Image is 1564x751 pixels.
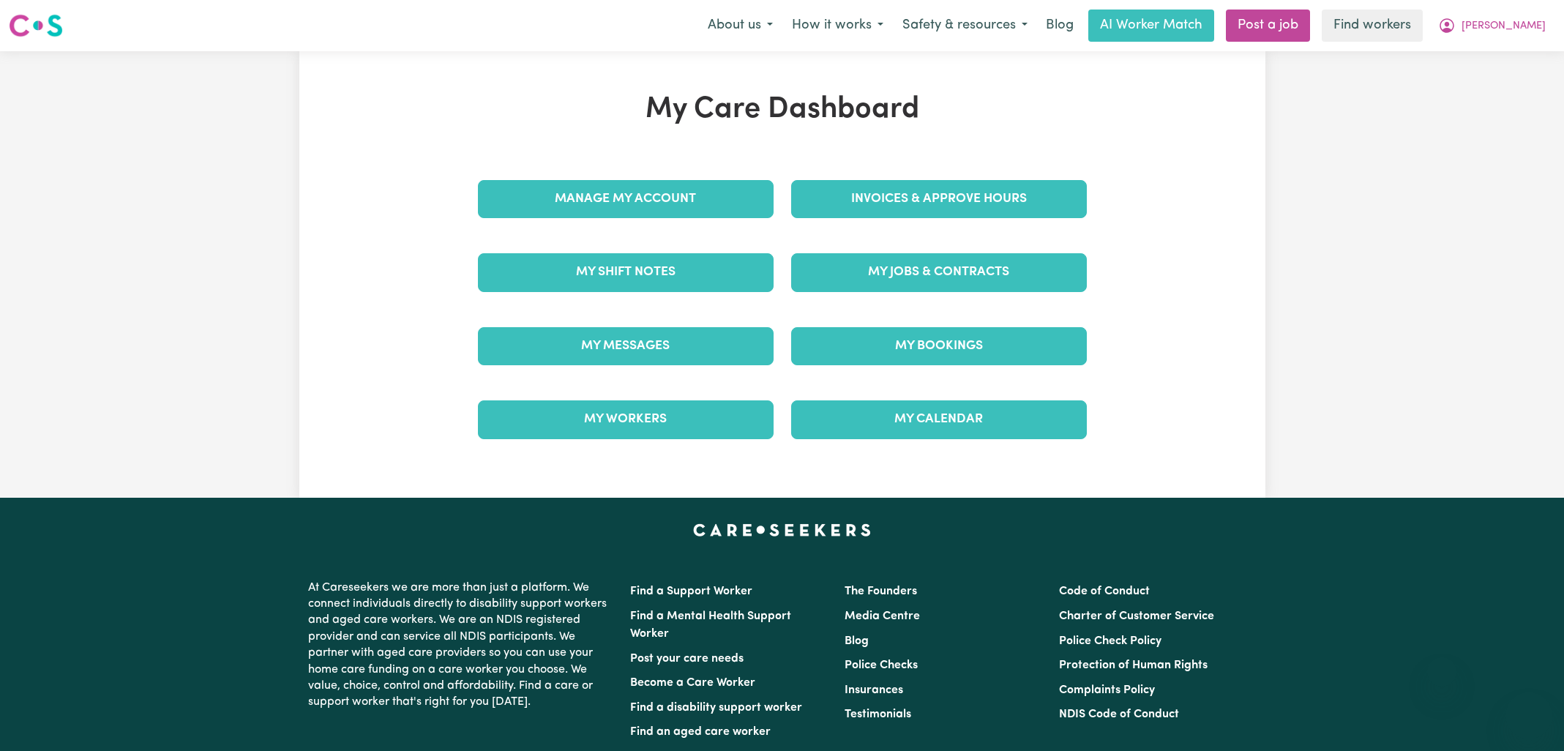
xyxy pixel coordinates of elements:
[1059,709,1179,720] a: NDIS Code of Conduct
[1059,660,1208,671] a: Protection of Human Rights
[845,586,917,597] a: The Founders
[1505,692,1552,739] iframe: Button to launch messaging window
[693,524,871,536] a: Careseekers home page
[1059,635,1161,647] a: Police Check Policy
[845,635,869,647] a: Blog
[791,180,1087,218] a: Invoices & Approve Hours
[1226,10,1310,42] a: Post a job
[1427,657,1456,687] iframe: Close message
[893,10,1037,41] button: Safety & resources
[308,574,613,717] p: At Careseekers we are more than just a platform. We connect individuals directly to disability su...
[782,10,893,41] button: How it works
[9,9,63,42] a: Careseekers logo
[1037,10,1082,42] a: Blog
[469,92,1096,127] h1: My Care Dashboard
[630,653,744,665] a: Post your care needs
[630,610,791,640] a: Find a Mental Health Support Worker
[791,327,1087,365] a: My Bookings
[478,327,774,365] a: My Messages
[9,12,63,39] img: Careseekers logo
[1059,684,1155,696] a: Complaints Policy
[698,10,782,41] button: About us
[478,253,774,291] a: My Shift Notes
[630,586,752,597] a: Find a Support Worker
[1059,610,1214,622] a: Charter of Customer Service
[1322,10,1423,42] a: Find workers
[845,660,918,671] a: Police Checks
[1429,10,1555,41] button: My Account
[478,180,774,218] a: Manage My Account
[1059,586,1150,597] a: Code of Conduct
[791,400,1087,438] a: My Calendar
[1462,18,1546,34] span: [PERSON_NAME]
[630,726,771,738] a: Find an aged care worker
[791,253,1087,291] a: My Jobs & Contracts
[630,702,802,714] a: Find a disability support worker
[630,677,755,689] a: Become a Care Worker
[1088,10,1214,42] a: AI Worker Match
[845,610,920,622] a: Media Centre
[845,709,911,720] a: Testimonials
[478,400,774,438] a: My Workers
[845,684,903,696] a: Insurances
